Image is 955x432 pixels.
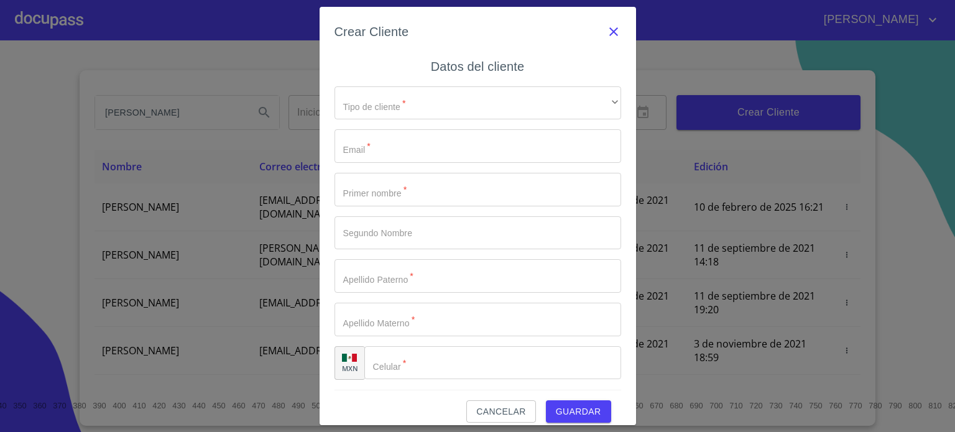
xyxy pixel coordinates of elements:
[556,404,601,420] span: Guardar
[431,57,524,76] h6: Datos del cliente
[334,22,409,42] h6: Crear Cliente
[546,400,611,423] button: Guardar
[342,354,357,362] img: R93DlvwvvjP9fbrDwZeCRYBHk45OWMq+AAOlFVsxT89f82nwPLnD58IP7+ANJEaWYhP0Tx8kkA0WlQMPQsAAgwAOmBj20AXj6...
[334,86,621,120] div: ​
[342,364,358,373] p: MXN
[476,404,525,420] span: Cancelar
[466,400,535,423] button: Cancelar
